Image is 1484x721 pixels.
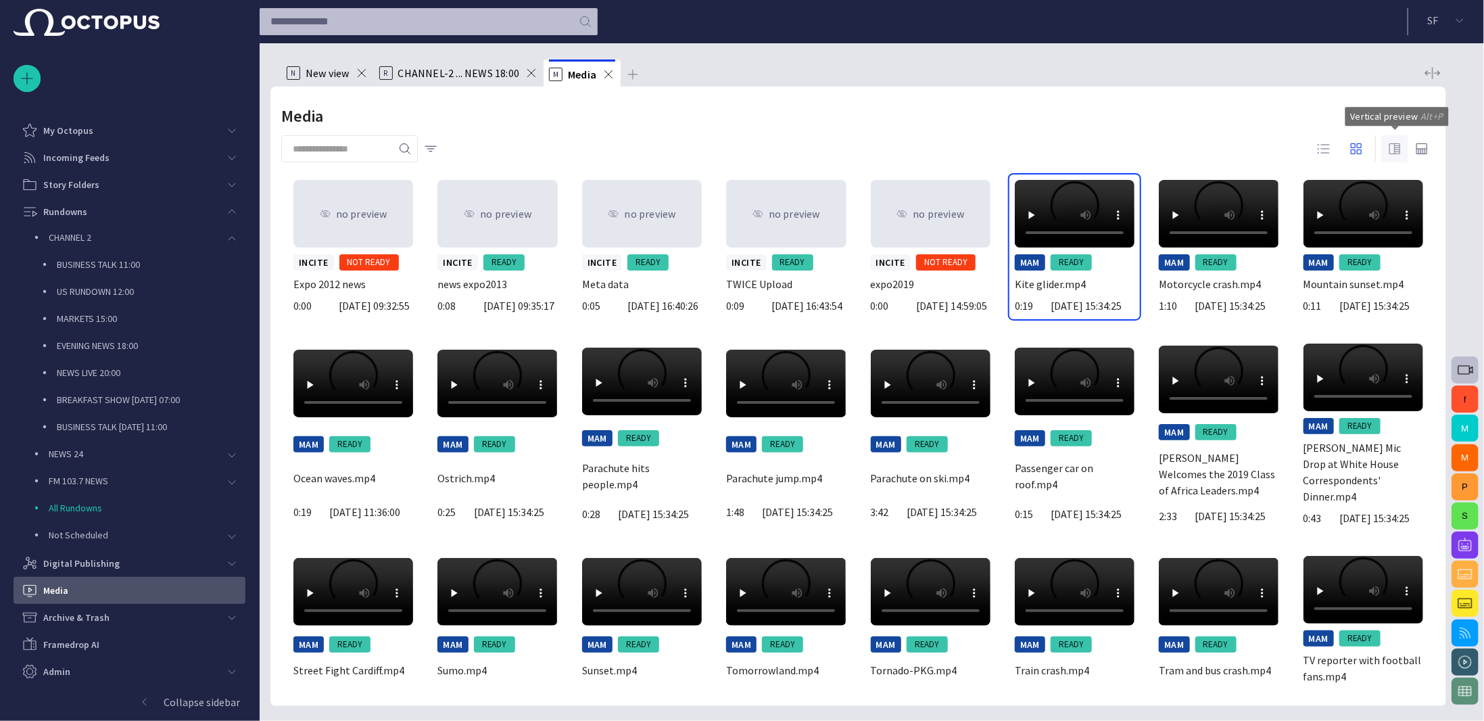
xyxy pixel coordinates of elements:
span: READY [1339,419,1381,433]
div: NEWS LIVE 20:00 [30,360,245,388]
p: 0:19 [1015,298,1045,314]
span: NOT READY [339,256,399,269]
h2: Media [281,107,323,126]
span: no preview [769,207,820,220]
p: Train crash.mp4 [1015,662,1134,678]
div: MARKETS 15:00 [30,306,245,333]
p: 0:00 [871,298,911,314]
p: 0:10 [437,688,468,704]
p: Ostrich.mp4 [437,470,557,486]
div: Media [14,577,245,604]
span: INCITE [732,258,761,267]
p: Admin [43,665,70,678]
span: no preview [336,207,387,220]
p: Rundowns [43,205,87,218]
p: 0:08 [582,688,613,704]
p: 0:28 [582,506,613,522]
span: READY [1051,638,1092,651]
p: TV reporter with football fans.mp4 [1303,652,1423,684]
span: READY [907,438,948,451]
p: 1:10 [1159,298,1189,314]
ul: main menu [14,117,245,685]
span: MAM [299,640,318,649]
p: Not Scheduled [49,528,218,542]
p: Sunset.mp4 [582,662,702,678]
span: READY [618,638,659,651]
span: CHANNEL-2 ... NEWS 18:00 [398,66,520,80]
p: 3:42 [871,504,901,520]
p: CHANNEL 2 [49,231,218,244]
p: 0:05 [582,298,623,314]
span: READY [483,256,525,269]
span: READY [1339,256,1381,269]
p: EVENING NEWS 18:00 [57,339,245,352]
p: R [379,66,393,80]
p: [DATE] 15:34:25 [618,506,702,522]
p: Tornado-PKG.mp4 [871,662,990,678]
p: expo2019 [871,276,990,292]
button: S [1452,503,1479,530]
p: 2:33 [1159,508,1189,524]
p: 0:15 [1015,506,1045,522]
p: All Rundowns [49,501,245,515]
p: 1:48 [726,504,757,520]
span: READY [1051,432,1092,445]
button: f [1452,386,1479,413]
span: READY [1195,638,1237,651]
span: MAM [1020,434,1040,443]
p: [DATE] 15:34:25 [1195,508,1279,524]
p: [DATE] 15:34:25 [762,504,846,520]
p: 0:58 [293,688,324,704]
p: [DATE] 15:34:25 [1195,298,1279,314]
span: MAM [1309,634,1329,643]
p: 0:19 [293,504,324,520]
span: MAM [1309,421,1329,431]
p: 0:09 [726,298,767,314]
p: Street Fight Cardiff.mp4 [293,662,413,678]
span: READY [1195,425,1237,439]
button: M [1452,415,1479,442]
p: 2:19 [1303,690,1334,706]
p: Expo 2012 news [293,276,413,292]
p: Parachute jump.mp4 [726,470,846,486]
p: 0:00 [293,298,334,314]
p: Passenger car on roof.mp4 [1015,460,1134,492]
p: 1:36 [1159,688,1189,704]
img: Octopus News Room [14,9,160,36]
p: [DATE] 15:34:25 [474,688,558,704]
span: MAM [1020,640,1040,649]
p: Ocean waves.mp4 [293,470,413,486]
p: NEWS 24 [49,447,218,461]
span: MAM [1164,640,1184,649]
p: [DATE] 15:34:25 [329,688,413,704]
span: READY [474,638,515,651]
span: MAM [1309,258,1329,267]
p: Digital Publishing [43,557,120,570]
p: [DATE] 15:34:25 [907,688,990,704]
div: BUSINESS TALK 11:00 [30,252,245,279]
p: [PERSON_NAME] Mic Drop at White House Correspondents' Dinner.mp4 [1303,440,1423,505]
p: Parachute hits people.mp4 [582,460,702,492]
p: [DATE] 15:34:25 [1051,506,1134,522]
p: NEWS LIVE 20:00 [57,366,245,379]
span: no preview [624,207,675,220]
span: READY [329,438,370,451]
span: READY [762,638,803,651]
p: Incoming Feeds [43,151,110,164]
div: NNew view [281,60,374,87]
p: Mountain sunset.mp4 [1303,276,1423,292]
span: READY [1339,632,1381,645]
div: EVENING NEWS 18:00 [30,333,245,360]
span: Alt+P [1420,110,1443,123]
p: [DATE] 15:34:25 [1051,688,1134,704]
p: [DATE] 09:35:17 [483,298,558,314]
p: [DATE] 15:34:25 [762,688,846,704]
span: MAM [588,434,607,443]
button: P [1452,473,1479,501]
div: BUSINESS TALK [DATE] 11:00 [30,415,245,442]
p: BUSINESS TALK [DATE] 11:00 [57,420,245,434]
span: MAM [732,640,751,649]
button: M [1452,444,1479,471]
p: Kite glider.mp4 [1015,276,1134,292]
button: SF [1416,8,1476,32]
